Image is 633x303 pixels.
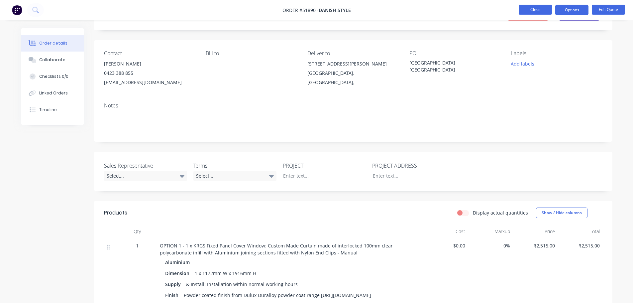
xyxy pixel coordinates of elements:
span: $2,515.00 [515,242,555,249]
span: Danish Style [319,7,351,13]
label: Display actual quantities [473,209,528,216]
div: Select... [193,171,276,181]
label: PROJECT ADDRESS [372,162,455,170]
div: Labels [511,50,602,57]
div: [GEOGRAPHIC_DATA] [GEOGRAPHIC_DATA] [409,59,492,73]
div: Dimension [165,268,192,278]
button: Options [555,5,588,15]
div: [STREET_ADDRESS][PERSON_NAME] [307,59,398,69]
button: Close [519,5,552,15]
div: Price [513,225,558,238]
button: Collaborate [21,52,84,68]
span: OPTION 1 - 1 x KRGS Fixed Panel Cover Window: Custom Made Curtain made of interlocked 100mm clear... [160,242,394,256]
div: Checklists 0/0 [39,74,68,79]
div: [PERSON_NAME] [104,59,195,69]
div: Finish [165,290,181,300]
span: 0% [471,242,510,249]
div: Qty [117,225,157,238]
span: $2,515.00 [560,242,600,249]
span: $0.00 [426,242,465,249]
div: [STREET_ADDRESS][PERSON_NAME][GEOGRAPHIC_DATA], [GEOGRAPHIC_DATA], [307,59,398,87]
button: Linked Orders [21,85,84,101]
button: Checklists 0/0 [21,68,84,85]
div: Aluminium [165,257,192,267]
label: PROJECT [283,162,366,170]
div: Deliver to [307,50,398,57]
div: Markup [468,225,513,238]
div: 1 x 1172mm W x 1916mm H [192,268,259,278]
button: Add labels [507,59,538,68]
img: Factory [12,5,22,15]
div: Powder coated finish from Dulux Duralloy powder coat range [URL][DOMAIN_NAME] [181,290,374,300]
div: Collaborate [39,57,65,63]
div: Contact [104,50,195,57]
div: & Install: Installation within normal working hours [183,279,300,289]
div: Timeline [39,107,57,113]
div: [PERSON_NAME] 0423 388 855 [EMAIL_ADDRESS][DOMAIN_NAME] [104,59,195,87]
div: Cost [423,225,468,238]
label: Sales Representative [104,162,187,170]
div: Select... [104,171,187,181]
span: 1 [136,242,139,249]
button: Show / Hide columns [536,208,587,218]
label: Terms [193,162,276,170]
div: Notes [104,102,602,109]
span: Order #51890 - [282,7,319,13]
div: [EMAIL_ADDRESS][DOMAIN_NAME] [104,78,195,87]
div: Products [104,209,127,217]
div: Order details [39,40,67,46]
button: Order details [21,35,84,52]
div: Bill to [206,50,297,57]
div: Total [558,225,602,238]
div: PO [409,50,500,57]
div: Linked Orders [39,90,68,96]
div: [GEOGRAPHIC_DATA], [GEOGRAPHIC_DATA], [307,69,398,87]
button: Timeline [21,101,84,118]
div: Supply [165,279,183,289]
span: 0423 388 855 [104,70,133,76]
button: Edit Quote [592,5,625,15]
